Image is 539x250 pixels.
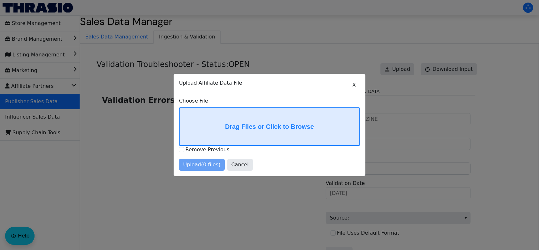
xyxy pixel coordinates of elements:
[227,159,253,171] button: Cancel
[179,97,360,105] label: Choose File
[348,79,360,91] button: X
[231,161,249,169] span: Cancel
[352,81,356,89] span: X
[180,108,359,145] label: Drag Files or Click to Browse
[179,79,360,87] p: Upload Affiliate Data File
[185,146,230,153] label: Remove Previous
